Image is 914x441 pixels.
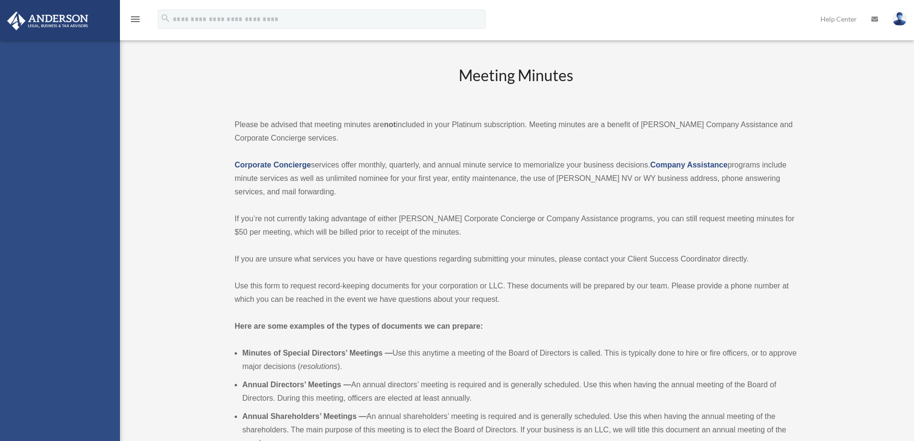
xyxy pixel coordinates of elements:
[242,378,797,405] li: An annual directors’ meeting is required and is generally scheduled. Use this when having the ann...
[384,120,396,129] strong: not
[235,65,797,105] h2: Meeting Minutes
[892,12,907,26] img: User Pic
[130,13,141,25] i: menu
[4,12,91,30] img: Anderson Advisors Platinum Portal
[300,362,337,370] em: resolutions
[235,212,797,239] p: If you’re not currently taking advantage of either [PERSON_NAME] Corporate Concierge or Company A...
[242,412,367,420] b: Annual Shareholders’ Meetings —
[235,118,797,145] p: Please be advised that meeting minutes are included in your Platinum subscription. Meeting minute...
[235,158,797,199] p: services offer monthly, quarterly, and annual minute service to memorialize your business decisio...
[130,17,141,25] a: menu
[650,161,727,169] a: Company Assistance
[242,349,392,357] b: Minutes of Special Directors’ Meetings —
[235,322,483,330] strong: Here are some examples of the types of documents we can prepare:
[235,252,797,266] p: If you are unsure what services you have or have questions regarding submitting your minutes, ple...
[235,161,311,169] a: Corporate Concierge
[235,279,797,306] p: Use this form to request record-keeping documents for your corporation or LLC. These documents wi...
[160,13,171,24] i: search
[242,346,797,373] li: Use this anytime a meeting of the Board of Directors is called. This is typically done to hire or...
[242,381,351,389] b: Annual Directors’ Meetings —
